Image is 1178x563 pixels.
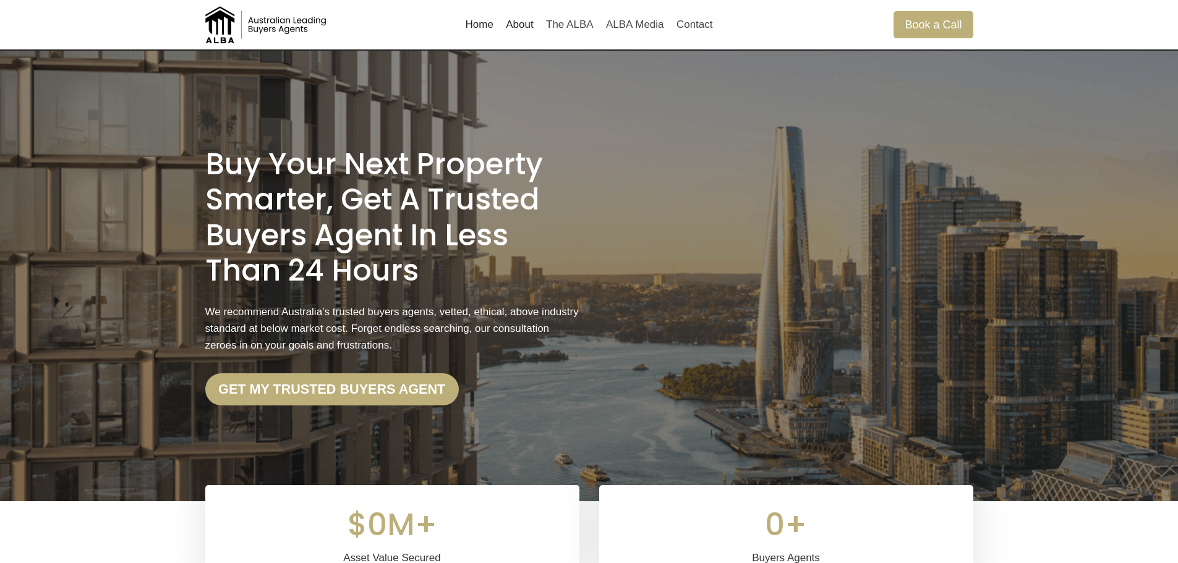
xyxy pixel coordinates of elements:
a: About [500,10,540,40]
div: 0+ [614,500,958,549]
a: Contact [670,10,719,40]
img: Australian Leading Buyers Agents [205,6,329,43]
a: Get my trusted Buyers Agent [205,373,459,405]
p: We recommend Australia’s trusted buyers agents, vetted, ethical, above industry standard at below... [205,303,579,354]
nav: Primary Navigation [459,10,719,40]
div: $0M+ [220,500,565,549]
a: Book a Call [894,11,973,38]
a: The ALBA [540,10,600,40]
h1: Buy Your Next Property Smarter, Get a Trusted Buyers Agent in less than 24 Hours [205,146,579,289]
a: ALBA Media [600,10,670,40]
strong: Get my trusted Buyers Agent [218,381,445,397]
a: Home [459,10,500,40]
